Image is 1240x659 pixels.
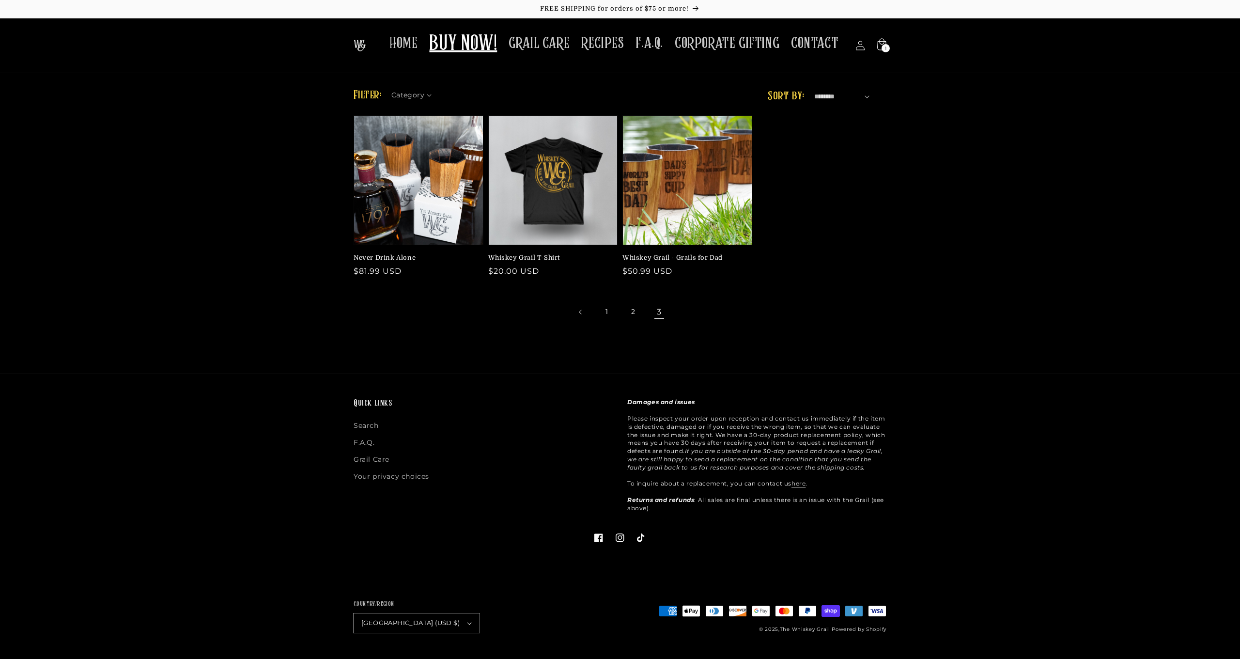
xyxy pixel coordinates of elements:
span: CONTACT [791,34,838,53]
strong: Returns and refunds [627,496,694,503]
a: RECIPES [575,28,630,59]
span: RECIPES [581,34,624,53]
p: FREE SHIPPING for orders of $75 or more! [10,5,1230,13]
img: The Whiskey Grail [354,40,366,51]
small: © 2025, [759,626,830,632]
span: Category [391,90,424,100]
a: Search [354,420,379,434]
a: Whiskey Grail - Grails for Dad [622,253,746,262]
a: BUY NOW! [423,25,503,63]
h2: Quick links [354,398,613,409]
a: Never Drink Alone [354,253,478,262]
a: F.A.Q. [630,28,669,59]
a: Whiskey Grail T-Shirt [488,253,612,262]
a: here [791,480,806,487]
a: The Whiskey Grail [780,626,830,632]
a: F.A.Q. [354,434,375,451]
p: Please inspect your order upon reception and contact us immediately if the item is defective, dam... [627,398,886,512]
summary: Category [391,88,438,98]
a: Page 1 [596,301,618,323]
span: Page 3 [649,301,670,323]
a: GRAIL CARE [503,28,575,59]
span: F.A.Q. [635,34,663,53]
a: CORPORATE GIFTING [669,28,785,59]
button: [GEOGRAPHIC_DATA] (USD $) [354,613,480,633]
span: HOME [389,34,418,53]
label: Sort by: [768,91,804,102]
span: CORPORATE GIFTING [675,34,779,53]
h2: Country/region [354,599,480,609]
a: Your privacy choices [354,468,429,485]
span: BUY NOW! [429,31,497,58]
span: GRAIL CARE [509,34,570,53]
a: Grail Care [354,451,389,468]
h2: Filter: [354,87,382,104]
nav: Pagination [354,301,886,323]
a: Powered by Shopify [832,626,886,632]
a: HOME [384,28,423,59]
em: If you are outside of the 30-day period and have a leaky Grail, we are still happy to send a repl... [627,447,883,471]
a: Previous page [570,301,591,323]
a: CONTACT [785,28,844,59]
span: 1 [885,44,887,52]
a: Page 2 [622,301,644,323]
strong: Damages and issues [627,398,695,406]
